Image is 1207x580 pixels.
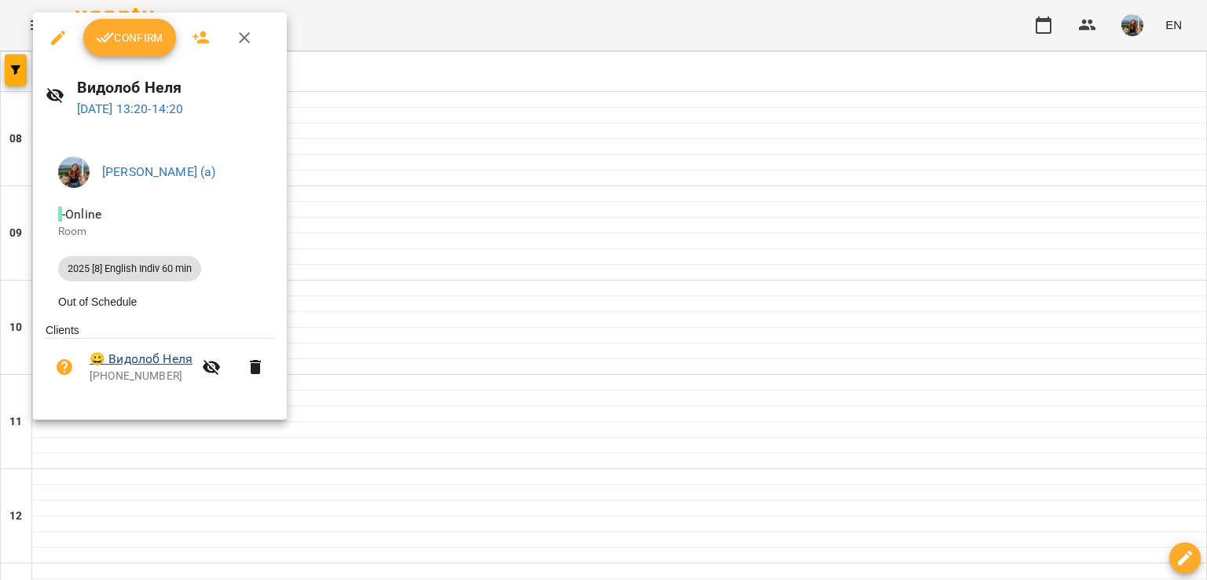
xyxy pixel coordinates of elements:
li: Out of Schedule [46,288,274,316]
a: [PERSON_NAME] (а) [102,164,216,179]
h6: Видолоб Неля [77,75,274,100]
p: Room [58,224,262,240]
a: [DATE] 13:20-14:20 [77,101,184,116]
span: 2025 [8] English Indiv 60 min [58,262,201,276]
p: [PHONE_NUMBER] [90,369,193,384]
ul: Clients [46,322,274,401]
span: - Online [58,207,105,222]
img: fade860515acdeec7c3b3e8f399b7c1b.jpg [58,156,90,188]
button: Unpaid. Bill the attendance? [46,348,83,386]
span: Confirm [96,28,163,47]
button: Confirm [83,19,176,57]
a: 😀 Видолоб Неля [90,350,193,369]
